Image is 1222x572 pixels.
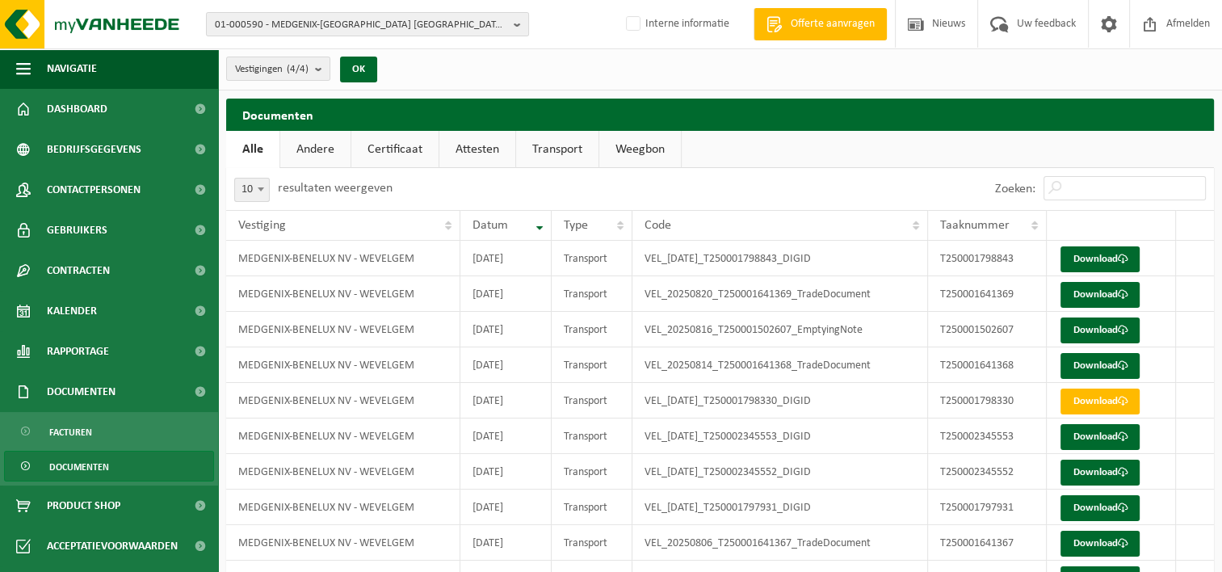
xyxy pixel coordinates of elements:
span: Gebruikers [47,210,107,250]
a: Andere [280,131,351,168]
a: Attesten [439,131,515,168]
td: T250001797931 [928,490,1048,525]
td: T250001798843 [928,241,1048,276]
td: MEDGENIX-BENELUX NV - WEVELGEM [226,276,460,312]
td: Transport [552,276,632,312]
button: 01-000590 - MEDGENIX-[GEOGRAPHIC_DATA] [GEOGRAPHIC_DATA] - WEVELGEM [206,12,529,36]
td: VEL_[DATE]_T250001798843_DIGID [632,241,928,276]
a: Download [1060,246,1140,272]
a: Download [1060,353,1140,379]
a: Weegbon [599,131,681,168]
span: Documenten [47,372,115,412]
td: T250001641367 [928,525,1048,561]
a: Offerte aanvragen [754,8,887,40]
span: Taaknummer [940,219,1010,232]
h2: Documenten [226,99,1214,130]
td: MEDGENIX-BENELUX NV - WEVELGEM [226,454,460,490]
td: Transport [552,241,632,276]
span: Contracten [47,250,110,291]
td: Transport [552,454,632,490]
a: Transport [516,131,598,168]
td: VEL_20250816_T250001502607_EmptyingNote [632,312,928,347]
td: [DATE] [460,418,552,454]
label: resultaten weergeven [278,182,393,195]
span: Acceptatievoorwaarden [47,526,178,566]
td: T250002345552 [928,454,1048,490]
td: [DATE] [460,347,552,383]
span: 10 [235,179,269,201]
span: Product Shop [47,486,120,526]
td: VEL_20250820_T250001641369_TradeDocument [632,276,928,312]
a: Alle [226,131,279,168]
td: [DATE] [460,241,552,276]
td: VEL_[DATE]_T250002345553_DIGID [632,418,928,454]
td: Transport [552,418,632,454]
td: VEL_[DATE]_T250002345552_DIGID [632,454,928,490]
td: T250001641368 [928,347,1048,383]
td: [DATE] [460,276,552,312]
td: VEL_20250814_T250001641368_TradeDocument [632,347,928,383]
td: T250002345553 [928,418,1048,454]
a: Download [1060,424,1140,450]
td: Transport [552,490,632,525]
a: Download [1060,531,1140,557]
span: Rapportage [47,331,109,372]
span: 01-000590 - MEDGENIX-[GEOGRAPHIC_DATA] [GEOGRAPHIC_DATA] - WEVELGEM [215,13,507,37]
td: Transport [552,347,632,383]
count: (4/4) [287,64,309,74]
td: VEL_[DATE]_T250001798330_DIGID [632,383,928,418]
td: [DATE] [460,312,552,347]
td: Transport [552,525,632,561]
a: Certificaat [351,131,439,168]
td: VEL_[DATE]_T250001797931_DIGID [632,490,928,525]
label: Zoeken: [995,183,1035,196]
span: Offerte aanvragen [787,16,879,32]
a: Documenten [4,451,214,482]
a: Download [1060,389,1140,414]
td: Transport [552,312,632,347]
span: Bedrijfsgegevens [47,129,141,170]
span: Vestiging [238,219,286,232]
td: MEDGENIX-BENELUX NV - WEVELGEM [226,312,460,347]
span: Kalender [47,291,97,331]
span: Contactpersonen [47,170,141,210]
a: Facturen [4,416,214,447]
label: Interne informatie [623,12,729,36]
span: 10 [234,178,270,202]
a: Download [1060,318,1140,343]
span: Navigatie [47,48,97,89]
a: Download [1060,282,1140,308]
td: MEDGENIX-BENELUX NV - WEVELGEM [226,241,460,276]
td: [DATE] [460,490,552,525]
td: MEDGENIX-BENELUX NV - WEVELGEM [226,490,460,525]
span: Documenten [49,452,109,482]
span: Datum [472,219,508,232]
td: T250001641369 [928,276,1048,312]
td: T250001798330 [928,383,1048,418]
td: [DATE] [460,383,552,418]
td: T250001502607 [928,312,1048,347]
a: Download [1060,495,1140,521]
span: Vestigingen [235,57,309,82]
td: MEDGENIX-BENELUX NV - WEVELGEM [226,383,460,418]
button: OK [340,57,377,82]
span: Dashboard [47,89,107,129]
td: Transport [552,383,632,418]
td: MEDGENIX-BENELUX NV - WEVELGEM [226,347,460,383]
td: MEDGENIX-BENELUX NV - WEVELGEM [226,525,460,561]
td: VEL_20250806_T250001641367_TradeDocument [632,525,928,561]
td: [DATE] [460,525,552,561]
span: Type [564,219,588,232]
button: Vestigingen(4/4) [226,57,330,81]
span: Code [645,219,671,232]
td: [DATE] [460,454,552,490]
a: Download [1060,460,1140,486]
span: Facturen [49,417,92,448]
td: MEDGENIX-BENELUX NV - WEVELGEM [226,418,460,454]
